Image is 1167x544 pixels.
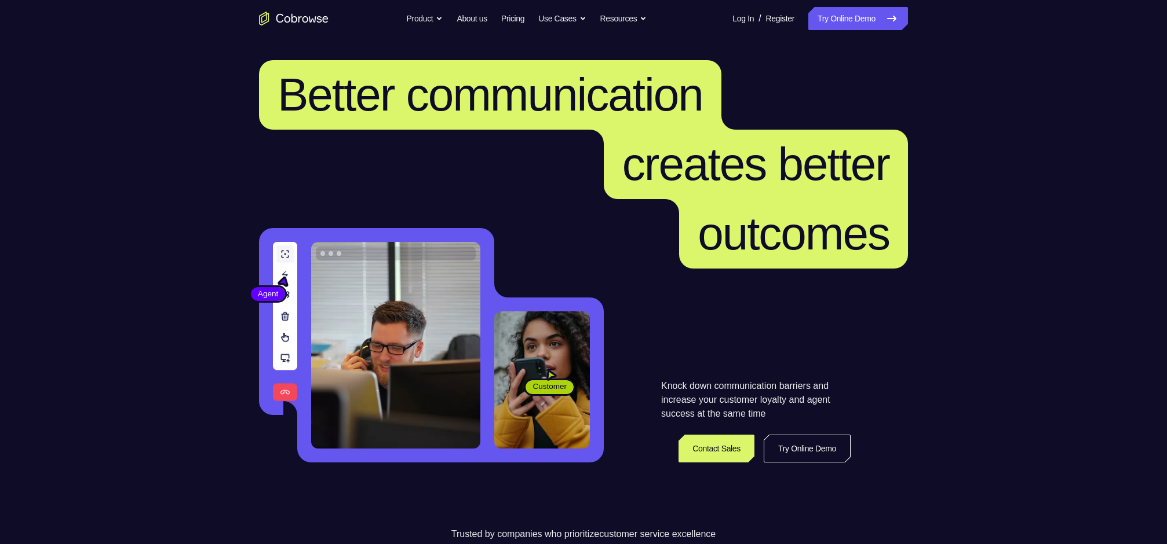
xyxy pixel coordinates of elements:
button: Resources [600,7,647,30]
button: Use Cases [538,7,586,30]
a: Try Online Demo [764,435,851,462]
span: outcomes [698,208,889,259]
p: Knock down communication barriers and increase your customer loyalty and agent success at the sam... [661,379,851,421]
span: Better communication [278,69,703,120]
a: Try Online Demo [808,7,908,30]
a: Go to the home page [259,12,329,25]
img: A series of tools used in co-browsing sessions [273,242,297,401]
a: Contact Sales [679,435,754,462]
img: A customer holding their phone [494,311,590,449]
a: Pricing [501,7,524,30]
span: customer service excellence [599,529,716,539]
a: Log In [732,7,754,30]
span: / [758,12,761,25]
span: creates better [622,138,889,190]
a: Register [766,7,794,30]
span: Agent [251,288,285,300]
a: About us [457,7,487,30]
button: Product [407,7,443,30]
span: Customer [526,381,574,392]
img: A customer support agent talking on the phone [311,242,480,449]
